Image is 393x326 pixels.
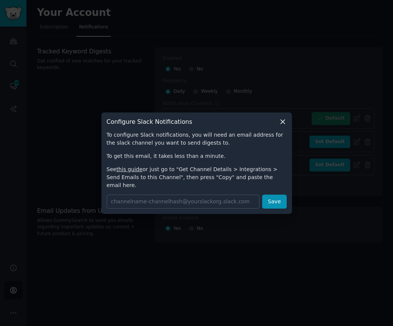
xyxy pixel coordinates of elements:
h3: Configure Slack Notifications [107,118,193,126]
a: this guide [117,166,143,172]
p: To get this email, it takes less than a minute. [107,152,287,160]
p: To configure Slack notifications, you will need an email address for the slack channel you want t... [107,131,287,147]
p: See or just go to "Get Channel Details > Integrations > Send Emails to this Channel", then press ... [107,165,287,189]
input: channelname-channelhash@yourslackorg.slack.com [107,195,260,209]
button: Save [262,195,286,209]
